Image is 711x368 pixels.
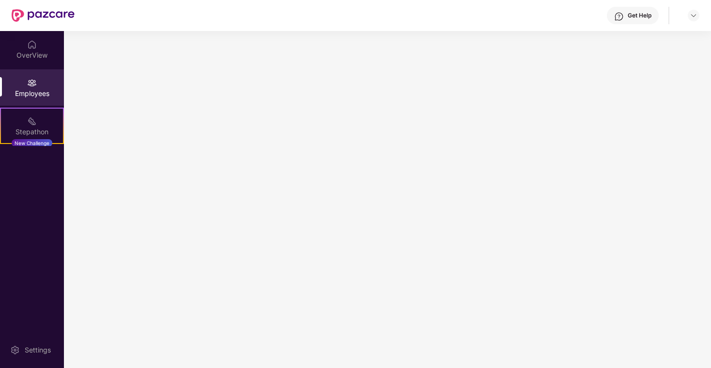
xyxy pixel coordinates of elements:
div: Settings [22,345,54,355]
img: svg+xml;base64,PHN2ZyB4bWxucz0iaHR0cDovL3d3dy53My5vcmcvMjAwMC9zdmciIHdpZHRoPSIyMSIgaGVpZ2h0PSIyMC... [27,116,37,126]
div: Get Help [628,12,651,19]
img: svg+xml;base64,PHN2ZyBpZD0iSG9tZSIgeG1sbnM9Imh0dHA6Ly93d3cudzMub3JnLzIwMDAvc3ZnIiB3aWR0aD0iMjAiIG... [27,40,37,49]
div: Stepathon [1,127,63,137]
img: svg+xml;base64,PHN2ZyBpZD0iRHJvcGRvd24tMzJ4MzIiIHhtbG5zPSJodHRwOi8vd3d3LnczLm9yZy8yMDAwL3N2ZyIgd2... [690,12,697,19]
img: svg+xml;base64,PHN2ZyBpZD0iU2V0dGluZy0yMHgyMCIgeG1sbnM9Imh0dHA6Ly93d3cudzMub3JnLzIwMDAvc3ZnIiB3aW... [10,345,20,355]
img: svg+xml;base64,PHN2ZyBpZD0iSGVscC0zMngzMiIgeG1sbnM9Imh0dHA6Ly93d3cudzMub3JnLzIwMDAvc3ZnIiB3aWR0aD... [614,12,624,21]
img: svg+xml;base64,PHN2ZyBpZD0iRW1wbG95ZWVzIiB4bWxucz0iaHR0cDovL3d3dy53My5vcmcvMjAwMC9zdmciIHdpZHRoPS... [27,78,37,88]
img: New Pazcare Logo [12,9,75,22]
div: New Challenge [12,139,52,147]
